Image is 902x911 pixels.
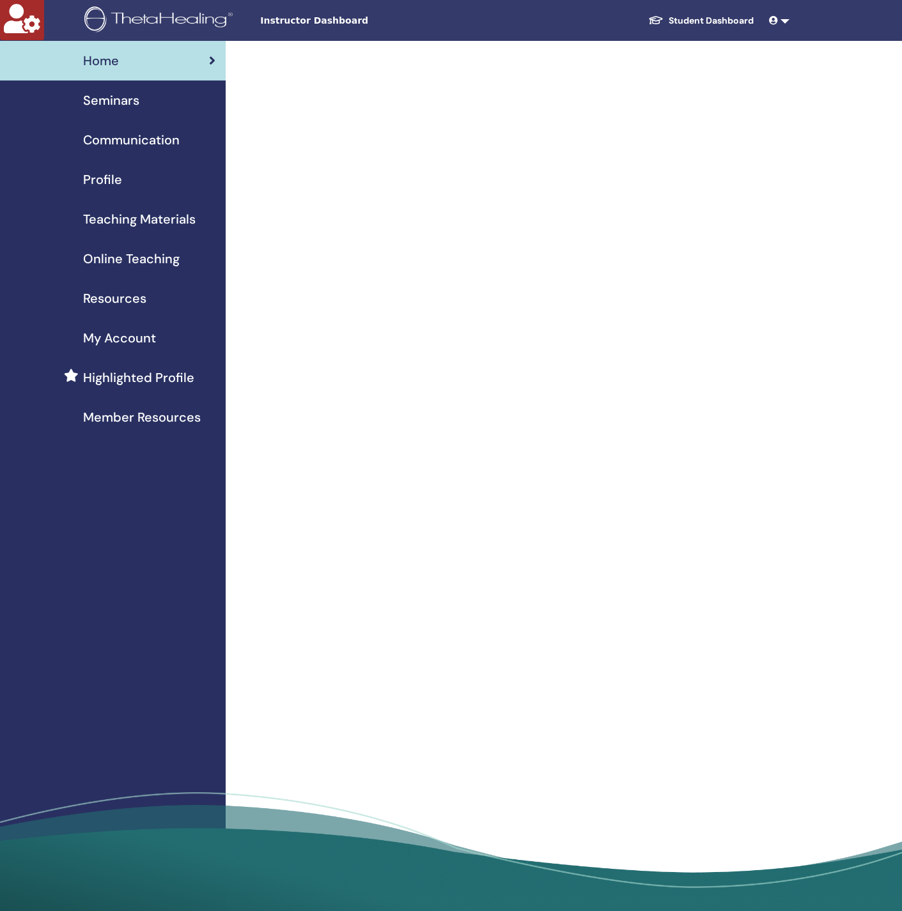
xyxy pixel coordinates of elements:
[83,289,146,308] span: Resources
[83,170,122,189] span: Profile
[638,9,764,33] a: Student Dashboard
[84,6,237,35] img: logo.png
[83,408,201,427] span: Member Resources
[83,328,156,348] span: My Account
[83,130,180,149] span: Communication
[83,249,180,268] span: Online Teaching
[648,15,664,26] img: graduation-cap-white.svg
[83,91,139,110] span: Seminars
[83,368,194,387] span: Highlighted Profile
[83,210,196,229] span: Teaching Materials
[83,51,119,70] span: Home
[260,14,452,27] span: Instructor Dashboard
